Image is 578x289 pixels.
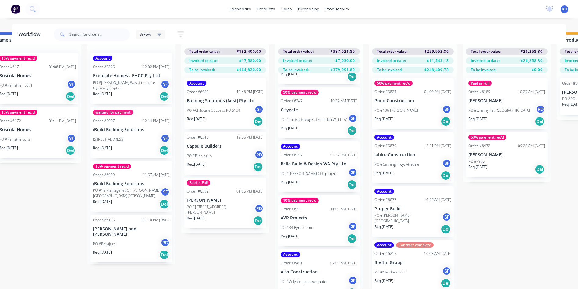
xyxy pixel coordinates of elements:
p: Exquisite Homes - EHGC Pty Ltd [93,73,170,78]
span: $182,400.00 [237,49,261,54]
div: Account [281,252,300,257]
span: Invoiced to date: [471,58,500,63]
p: Req. [DATE] [374,116,393,122]
p: Req. [DATE] [93,199,112,204]
div: RD [254,204,264,213]
div: AccountOrder #587012:51 PM [DATE]Jabiru ConstructionPO #Canning Hwy, AttadaleSFReq.[DATE]Del [372,132,454,183]
div: Order #5870 [374,143,396,149]
div: Order #6077 [374,197,396,203]
div: Order #6189 [468,89,490,95]
div: 07:00 AM [DATE] [330,260,357,266]
p: [PERSON_NAME] [468,152,545,157]
div: Order #6235 [281,206,303,212]
div: Del [253,216,263,226]
input: Search for orders... [69,28,130,41]
div: 10:03 AM [DATE] [424,251,451,256]
div: RD [161,238,170,247]
div: SF [67,80,76,89]
div: AccountOrder #607710:25 AM [DATE]Proper BuildPO #[PERSON_NAME][GEOGRAPHIC_DATA]SFReq.[DATE]Del [372,186,454,237]
span: Total order value: [471,49,501,54]
p: Req. [DATE] [187,116,206,122]
div: waiting for paymentOrder #590712:14 PM [DATE]iBuild Building Solutions[STREET_ADDRESS]SFReq.[DATE... [90,107,172,158]
div: 10% payment rec'dOrder #600911:57 AM [DATE]iBuild Building SolutionsPO #19 Plantagenet Cr, [PERSO... [90,161,172,212]
p: PO #Granny flat [GEOGRAPHIC_DATA] [468,108,530,113]
p: [PERSON_NAME] [468,98,545,103]
p: iBuild Building Solutions [93,127,170,132]
div: 50% payment rec'dOrder #624710:32 AM [DATE]CitygatePO #Lot GD Garage - Order No:W-11251SFReq.[DAT... [278,87,360,138]
div: Order #5825 [93,64,115,70]
div: Order #613501:10 PM [DATE][PERSON_NAME] and [PERSON_NAME]PO #BallajuraRDReq.[DATE]Del [90,215,172,262]
div: Contract complete [396,242,434,248]
div: Del [535,117,544,126]
div: Del [253,117,263,126]
div: 09:28 AM [DATE] [518,143,545,149]
p: PO #Patio [468,159,485,164]
p: Bella Build & Design WA Pty Ltd [281,161,357,167]
div: 50% payment rec'dOrder #643209:28 AM [DATE][PERSON_NAME]PO #PatioReq.[DATE]Del [466,132,548,177]
div: Del [347,180,357,190]
div: Del [441,117,451,126]
p: Req. [DATE] [374,170,393,176]
div: 12:02 PM [DATE] [143,64,170,70]
div: Order #6009 [93,172,115,178]
span: $17,580.00 [239,58,261,63]
div: SF [442,266,451,276]
div: 01:11 PM [DATE] [49,118,76,124]
p: PO #Binningup [187,153,212,159]
span: $0.00 [532,67,543,73]
div: 01:00 PM [DATE] [424,89,451,95]
p: iBuild Building Solutions [93,181,170,186]
span: $26,258.30 [521,58,543,63]
div: SF [348,222,357,231]
div: Order #6215 [374,251,396,256]
div: Del [347,126,357,135]
span: $387,021.80 [331,49,355,54]
div: RD [536,105,545,114]
img: Factory [11,5,20,14]
div: productivity [323,5,352,14]
span: $7,030.00 [335,58,355,63]
p: PO #34 Ryrie Como [281,225,313,230]
span: Invoiced to date: [283,58,312,63]
p: PO #Wilyabrup - new quote [281,279,326,284]
span: Total order value: [189,49,220,54]
div: Del [441,224,451,234]
div: Account [374,189,394,194]
div: Account [187,81,206,86]
p: Capsule Builders [187,144,264,149]
p: [STREET_ADDRESS] [93,137,125,142]
div: 12:46 PM [DATE] [236,89,264,95]
p: Req. [DATE] [281,125,300,131]
p: PO #[PERSON_NAME] Way, Complete lightweight option [93,80,161,91]
div: Order #631812:56 PM [DATE]Capsule BuildersPO #BinningupRDReq.[DATE]Del [184,132,266,175]
span: Invoiced to date: [189,58,218,63]
div: products [254,5,278,14]
p: PO #Canning Hwy, Attadale [374,162,419,167]
div: 12:56 PM [DATE] [236,135,264,140]
p: Building Solutions (Aust) Pty Ltd [187,98,264,103]
span: $164,820.00 [237,67,261,73]
p: PO #Lot GD Garage - Order No:W-11251 [281,117,348,122]
div: AccountOrder #582512:02 PM [DATE]Exquisite Homes - EHGC Pty LtdPO #[PERSON_NAME] Way, Complete li... [90,53,172,104]
div: Order #6247 [281,98,303,104]
span: $259,952.86 [424,49,449,54]
div: 50% payment rec'd [374,81,413,86]
div: SF [442,212,451,222]
div: 50% payment rec'd [468,135,506,140]
span: To be invoiced: [283,67,309,73]
span: Total order value: [377,49,407,54]
p: PO #19 Plantagenet Cr, [PERSON_NAME][GEOGRAPHIC_DATA][PERSON_NAME] [93,188,161,199]
span: $26,258.30 [521,49,543,54]
div: Workflow [18,31,43,38]
div: 10:25 AM [DATE] [424,197,451,203]
p: Breffni Group [374,260,451,265]
div: Paid in FullOrder #638901:26 PM [DATE][PERSON_NAME]PO #[STREET_ADDRESS][PERSON_NAME]RDReq.[DATE]Del [184,178,266,229]
p: Pond Construction [374,98,451,103]
p: Req. [DATE] [468,164,487,170]
div: Order #6197 [281,152,303,158]
div: 50% payment rec'dOrder #582401:00 PM [DATE]Pond ConstructionPO #106 [PERSON_NAME]SFReq.[DATE]Del [372,78,454,129]
p: Req. [DATE] [281,71,300,77]
div: 12:51 PM [DATE] [424,143,451,149]
div: Order #6401 [281,260,303,266]
div: SF [348,114,357,123]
